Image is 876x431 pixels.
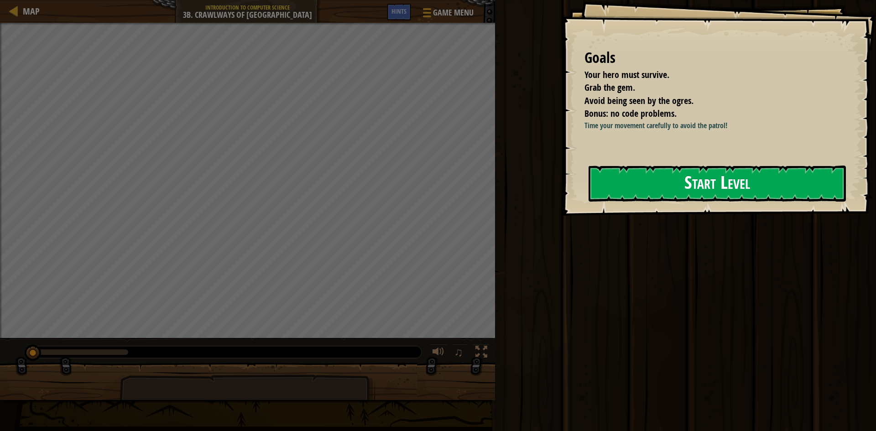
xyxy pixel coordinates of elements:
span: Avoid being seen by the ogres. [584,94,693,107]
button: Toggle fullscreen [472,344,490,363]
div: Goals [584,47,844,68]
button: Start Level [589,166,846,202]
span: Hints [391,7,407,16]
button: Adjust volume [429,344,448,363]
span: ♫ [454,345,463,359]
span: Grab the gem. [584,81,635,93]
button: Game Menu [416,4,479,25]
li: Your hero must survive. [573,68,842,82]
span: Your hero must survive. [584,68,669,81]
p: Time your movement carefully to avoid the patrol! [584,120,851,131]
li: Avoid being seen by the ogres. [573,94,842,108]
span: Game Menu [433,7,474,19]
span: Bonus: no code problems. [584,107,677,119]
li: Grab the gem. [573,81,842,94]
span: Map [23,5,40,17]
button: ♫ [452,344,468,363]
a: Map [18,5,40,17]
li: Bonus: no code problems. [573,107,842,120]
